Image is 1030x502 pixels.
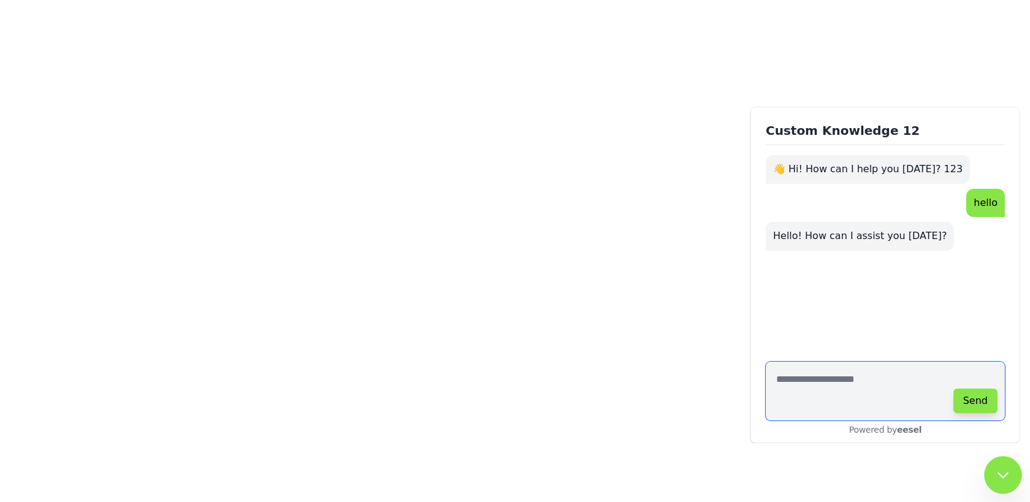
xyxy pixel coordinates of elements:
[773,162,963,176] p: 👋 Hi! How can I help you [DATE]? 123
[773,229,947,243] p: Hello! How can I assist you [DATE]?
[897,425,921,435] b: eesel
[766,122,1005,145] h1: Custom Knowledge 12
[974,196,998,210] p: hello
[766,424,1005,436] div: Powered by
[953,389,998,413] button: Send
